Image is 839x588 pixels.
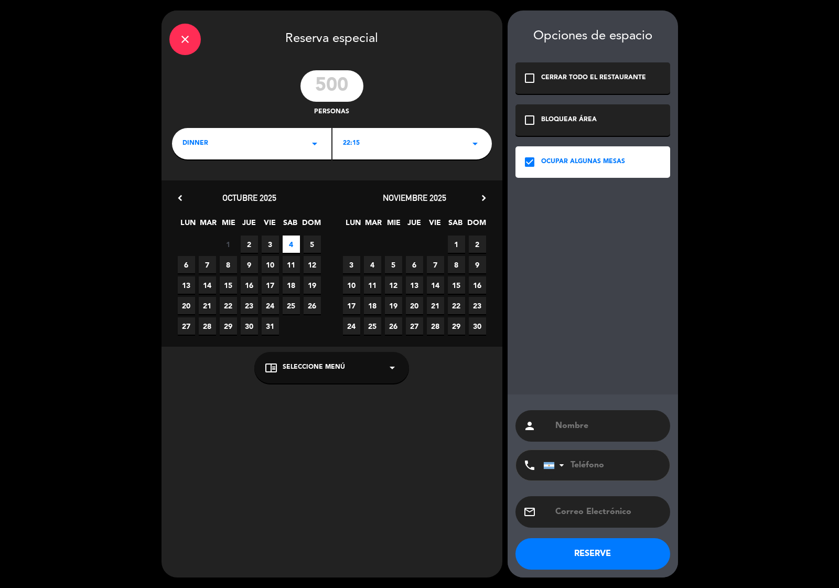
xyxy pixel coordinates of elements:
[314,107,349,117] span: personas
[469,297,486,314] span: 23
[386,361,399,374] i: arrow_drop_down
[178,276,195,294] span: 13
[304,236,321,253] span: 5
[241,236,258,253] span: 2
[364,276,381,294] span: 11
[300,70,363,102] input: 0
[265,361,277,374] i: chrome_reader_mode
[241,317,258,335] span: 30
[283,256,300,273] span: 11
[304,256,321,273] span: 12
[283,276,300,294] span: 18
[365,217,382,234] span: MAR
[478,193,489,204] i: chevron_right
[175,193,186,204] i: chevron_left
[544,451,568,480] div: Argentina: +54
[364,297,381,314] span: 18
[523,420,536,432] i: person
[222,193,276,203] span: octubre 2025
[241,256,258,273] span: 9
[406,317,423,335] span: 27
[302,217,319,234] span: DOM
[385,276,402,294] span: 12
[345,217,362,234] span: LUN
[406,256,423,273] span: 6
[406,276,423,294] span: 13
[182,138,208,149] span: dinner
[162,10,502,65] div: Reserva especial
[448,236,465,253] span: 1
[200,217,217,234] span: MAR
[448,317,465,335] span: 29
[426,217,444,234] span: VIE
[283,362,345,373] span: Seleccione Menú
[385,217,403,234] span: MIE
[262,276,279,294] span: 17
[406,297,423,314] span: 20
[448,297,465,314] span: 22
[178,256,195,273] span: 6
[178,297,195,314] span: 20
[448,256,465,273] span: 8
[220,297,237,314] span: 22
[523,459,536,472] i: phone
[199,276,216,294] span: 14
[179,33,191,46] i: close
[343,276,360,294] span: 10
[304,276,321,294] span: 19
[220,317,237,335] span: 29
[343,297,360,314] span: 17
[220,217,238,234] span: MIE
[220,276,237,294] span: 15
[283,236,300,253] span: 4
[427,317,444,335] span: 28
[261,217,278,234] span: VIE
[241,297,258,314] span: 23
[343,138,360,149] span: 22:15
[427,297,444,314] span: 21
[406,217,423,234] span: JUE
[262,297,279,314] span: 24
[308,137,321,150] i: arrow_drop_down
[220,236,237,253] span: 1
[383,193,446,203] span: noviembre 2025
[199,297,216,314] span: 21
[220,256,237,273] span: 8
[304,297,321,314] span: 26
[199,317,216,335] span: 28
[541,157,625,167] div: OCUPAR ALGUNAS MESAS
[523,72,536,84] i: check_box_outline_blank
[427,256,444,273] span: 7
[385,317,402,335] span: 26
[469,317,486,335] span: 30
[262,236,279,253] span: 3
[343,256,360,273] span: 3
[283,297,300,314] span: 25
[179,217,197,234] span: LUN
[199,256,216,273] span: 7
[523,114,536,126] i: check_box_outline_blank
[282,217,299,234] span: SAB
[364,256,381,273] span: 4
[262,256,279,273] span: 10
[262,317,279,335] span: 31
[343,317,360,335] span: 24
[178,317,195,335] span: 27
[515,538,670,570] button: RESERVE
[467,217,485,234] span: DOM
[427,276,444,294] span: 14
[469,256,486,273] span: 9
[554,505,662,519] input: Correo Electrónico
[364,317,381,335] span: 25
[523,156,536,168] i: check_box
[469,276,486,294] span: 16
[447,217,464,234] span: SAB
[469,137,481,150] i: arrow_drop_down
[523,506,536,518] i: email
[241,276,258,294] span: 16
[554,419,662,433] input: Nombre
[469,236,486,253] span: 2
[541,73,646,83] div: CERRAR TODO EL RESTAURANTE
[543,450,659,480] input: Teléfono
[541,115,597,125] div: BLOQUEAR ÁREA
